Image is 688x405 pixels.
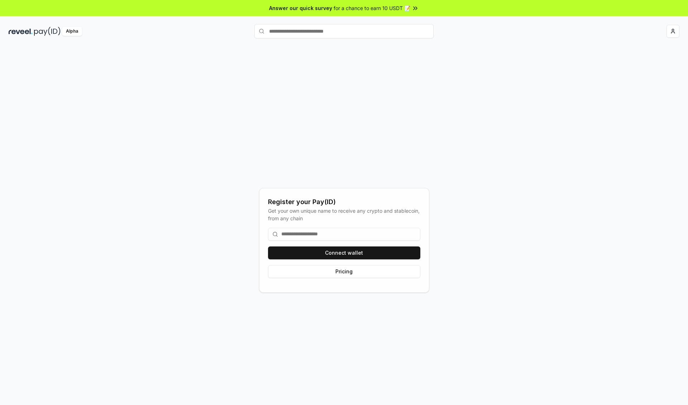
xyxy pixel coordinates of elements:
span: for a chance to earn 10 USDT 📝 [334,4,410,12]
button: Pricing [268,265,420,278]
img: reveel_dark [9,27,33,36]
button: Connect wallet [268,246,420,259]
div: Get your own unique name to receive any crypto and stablecoin, from any chain [268,207,420,222]
div: Register your Pay(ID) [268,197,420,207]
span: Answer our quick survey [269,4,332,12]
div: Alpha [62,27,82,36]
img: pay_id [34,27,61,36]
